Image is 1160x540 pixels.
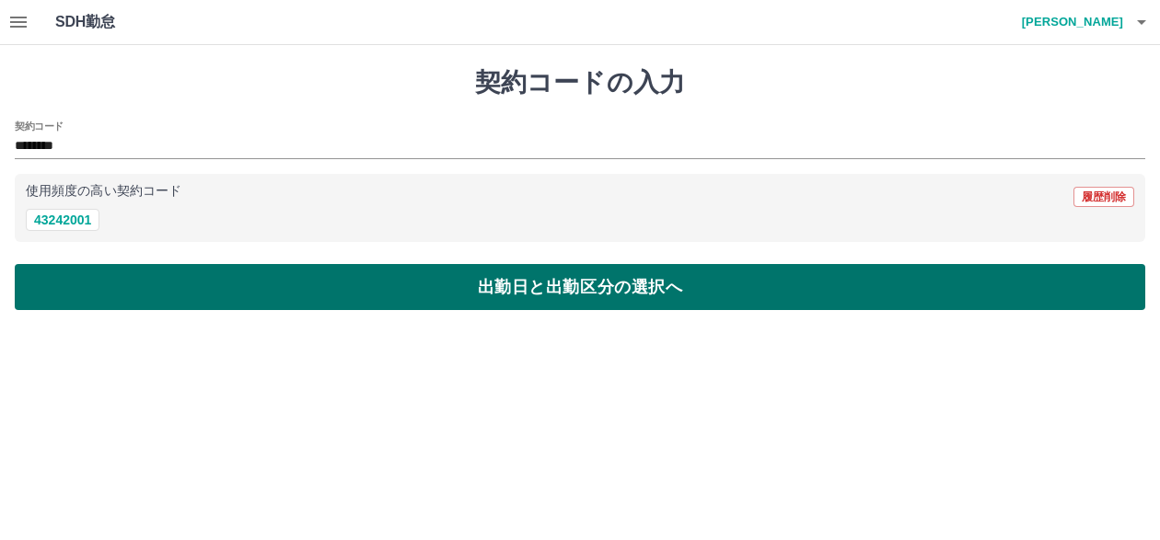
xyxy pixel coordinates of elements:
[26,209,99,231] button: 43242001
[26,185,181,198] p: 使用頻度の高い契約コード
[15,67,1145,98] h1: 契約コードの入力
[15,264,1145,310] button: 出勤日と出勤区分の選択へ
[15,119,64,133] h2: 契約コード
[1073,187,1134,207] button: 履歴削除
